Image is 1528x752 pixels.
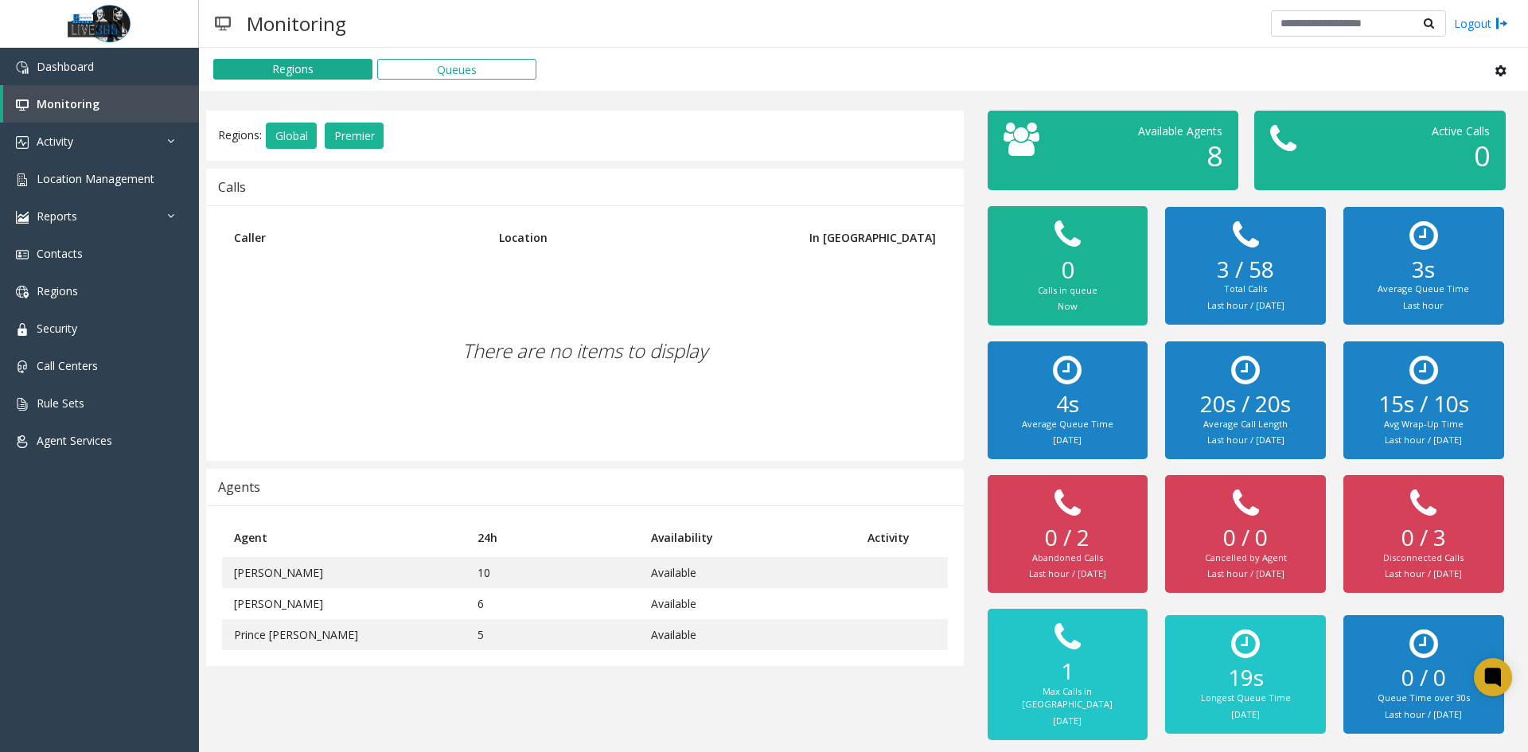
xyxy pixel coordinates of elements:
td: Prince [PERSON_NAME] [222,619,466,650]
span: Contacts [37,246,83,261]
h2: 0 [1004,255,1132,284]
img: 'icon' [16,323,29,336]
span: Available Agents [1138,123,1222,138]
div: Total Calls [1181,282,1309,296]
div: Average Queue Time [1359,282,1487,296]
span: Agent Services [37,433,112,448]
h2: 20s / 20s [1181,391,1309,418]
button: Queues [377,59,536,80]
th: Activity [856,518,948,557]
small: Last hour / [DATE] [1029,567,1106,579]
div: There are no items to display [222,257,948,445]
h2: 0 / 3 [1359,524,1487,551]
a: Monitoring [3,85,199,123]
span: 8 [1206,137,1222,174]
th: Availability [639,518,856,557]
div: Longest Queue Time [1181,692,1309,705]
h2: 4s [1004,391,1132,418]
small: Last hour / [DATE] [1385,708,1462,720]
button: Global [266,123,317,150]
span: Call Centers [37,358,98,373]
div: Calls in queue [1004,284,1132,298]
h3: Monitoring [239,4,354,43]
div: Max Calls in [GEOGRAPHIC_DATA] [1004,685,1132,711]
img: 'icon' [16,173,29,186]
span: Security [37,321,77,336]
div: Disconnected Calls [1359,551,1487,565]
h2: 0 / 0 [1359,664,1487,692]
a: Logout [1454,15,1508,32]
span: 0 [1474,137,1490,174]
img: 'icon' [16,136,29,149]
button: Regions [213,59,372,80]
td: 5 [466,619,640,650]
small: [DATE] [1231,708,1260,720]
div: Calls [218,177,246,197]
div: Cancelled by Agent [1181,551,1309,565]
img: 'icon' [16,61,29,74]
div: Average Call Length [1181,418,1309,431]
td: 6 [466,588,640,619]
span: Regions [37,283,78,298]
th: Agent [222,518,466,557]
span: Location Management [37,171,154,186]
th: 24h [466,518,640,557]
th: In [GEOGRAPHIC_DATA] [769,218,948,257]
span: Dashboard [37,59,94,74]
img: 'icon' [16,99,29,111]
small: Last hour / [DATE] [1385,434,1462,446]
img: pageIcon [215,4,231,43]
h2: 1 [1004,658,1132,685]
h2: 3 / 58 [1181,256,1309,283]
span: Monitoring [37,96,99,111]
small: Last hour / [DATE] [1207,434,1284,446]
h2: 3s [1359,256,1487,283]
th: Location [487,218,769,257]
small: Last hour / [DATE] [1207,299,1284,311]
h2: 19s [1181,664,1309,692]
div: Abandoned Calls [1004,551,1132,565]
td: [PERSON_NAME] [222,588,466,619]
div: Average Queue Time [1004,418,1132,431]
span: Regions: [218,127,262,142]
div: Agents [218,477,260,497]
td: Available [639,557,856,588]
img: logout [1495,15,1508,32]
img: 'icon' [16,435,29,448]
div: Avg Wrap-Up Time [1359,418,1487,431]
th: Caller [222,218,487,257]
small: Now [1058,300,1078,312]
span: Activity [37,134,73,149]
td: [PERSON_NAME] [222,557,466,588]
h2: 15s / 10s [1359,391,1487,418]
small: Last hour / [DATE] [1385,567,1462,579]
small: Last hour [1403,299,1444,311]
img: 'icon' [16,360,29,373]
div: Queue Time over 30s [1359,692,1487,705]
small: [DATE] [1053,434,1082,446]
span: Reports [37,208,77,224]
span: Active Calls [1432,123,1490,138]
small: [DATE] [1053,715,1082,727]
td: 10 [466,557,640,588]
img: 'icon' [16,211,29,224]
img: 'icon' [16,286,29,298]
button: Premier [325,123,384,150]
span: Rule Sets [37,395,84,411]
h2: 0 / 2 [1004,524,1132,551]
td: Available [639,588,856,619]
small: Last hour / [DATE] [1207,567,1284,579]
img: 'icon' [16,248,29,261]
td: Available [639,619,856,650]
h2: 0 / 0 [1181,524,1309,551]
img: 'icon' [16,398,29,411]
